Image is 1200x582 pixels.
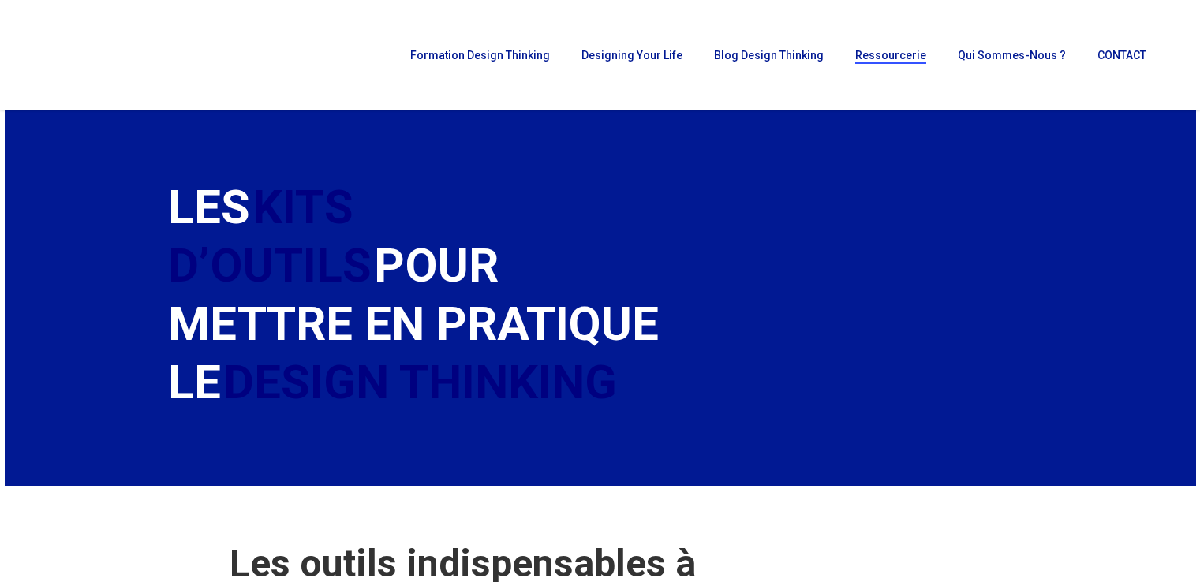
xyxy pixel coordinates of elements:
[950,50,1074,61] a: Qui sommes-nous ?
[847,50,934,61] a: Ressourcerie
[1090,50,1154,61] a: CONTACT
[1097,49,1146,62] span: CONTACT
[581,49,682,62] span: Designing Your Life
[855,49,926,62] span: Ressourcerie
[706,50,832,61] a: Blog Design Thinking
[22,24,189,87] img: French Future Academy
[410,49,550,62] span: Formation Design Thinking
[574,50,690,61] a: Designing Your Life
[168,179,374,293] em: KITS D’OUTILS
[223,354,617,410] span: DESIGN THINKING
[402,50,558,61] a: Formation Design Thinking
[714,49,824,62] span: Blog Design Thinking
[958,49,1066,62] span: Qui sommes-nous ?
[168,179,659,410] span: LES POUR METTRE EN PRATIQUE LE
